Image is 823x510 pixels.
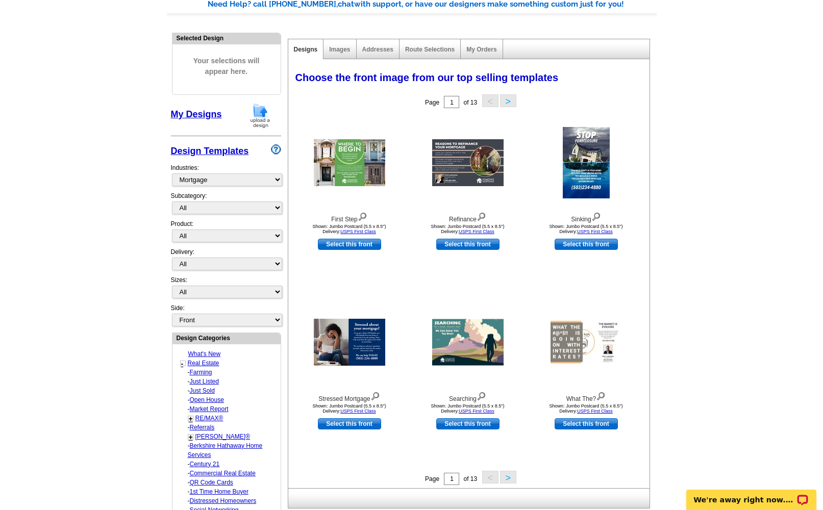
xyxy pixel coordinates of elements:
[180,368,280,377] div: -
[190,479,233,486] a: QR Code Cards
[180,395,280,404] div: -
[293,210,406,224] div: First Step
[563,127,610,198] img: Sinking
[463,99,477,106] span: of 13
[293,403,406,414] div: Shown: Jumbo Postcard (5.5 x 8.5") Delivery:
[171,109,222,119] a: My Designs
[530,390,642,403] div: What The?
[340,409,376,414] a: USPS First Class
[680,478,823,510] iframe: LiveChat chat widget
[412,224,524,234] div: Shown: Jumbo Postcard (5.5 x 8.5") Delivery:
[180,487,280,496] div: -
[171,191,281,219] div: Subcategory:
[555,418,618,429] a: use this design
[463,475,477,482] span: of 13
[180,460,280,469] div: -
[436,418,500,429] a: use this design
[477,210,486,221] img: view design details
[190,396,224,403] a: Open House
[370,390,380,401] img: view design details
[195,433,251,440] a: [PERSON_NAME]®
[171,247,281,275] div: Delivery:
[591,210,601,221] img: view design details
[180,469,280,478] div: -
[189,415,193,423] a: +
[500,471,516,483] button: >
[180,441,280,460] div: -
[596,390,606,401] img: view design details
[171,146,249,156] a: Design Templates
[500,94,516,107] button: >
[190,488,248,495] a: 1st Time Home Buyer
[482,94,498,107] button: <
[577,409,613,414] a: USPS First Class
[190,387,215,394] a: Just Sold
[190,497,257,504] a: Distressed Homeowners
[362,46,393,53] a: Addresses
[318,239,381,250] a: use this design
[180,496,280,505] div: -
[190,369,212,376] a: Farming
[577,229,613,234] a: USPS First Class
[190,378,219,385] a: Just Listed
[180,377,280,386] div: -
[436,239,500,250] a: use this design
[171,158,281,191] div: Industries:
[180,478,280,487] div: -
[432,319,504,366] img: Searching
[466,46,496,53] a: My Orders
[180,386,280,395] div: -
[530,224,642,234] div: Shown: Jumbo Postcard (5.5 x 8.5") Delivery:
[171,275,281,303] div: Sizes:
[180,404,280,414] div: -
[482,471,498,483] button: <
[172,333,281,343] div: Design Categories
[190,405,229,413] a: Market Report
[477,390,486,401] img: view design details
[190,424,215,431] a: Referrals
[190,470,256,477] a: Commercial Real Estate
[459,409,494,414] a: USPS First Class
[340,229,376,234] a: USPS First Class
[530,403,642,414] div: Shown: Jumbo Postcard (5.5 x 8.5") Delivery:
[425,475,439,482] span: Page
[555,239,618,250] a: use this design
[247,103,273,129] img: upload-design
[314,319,385,366] img: Stressed Mortgage
[171,303,281,327] div: Side:
[358,210,367,221] img: view design details
[412,403,524,414] div: Shown: Jumbo Postcard (5.5 x 8.5") Delivery:
[195,415,223,422] a: RE/MAX®
[318,418,381,429] a: use this design
[412,390,524,403] div: Searching
[551,319,622,366] img: What The?
[180,45,273,87] span: Your selections will appear here.
[293,390,406,403] div: Stressed Mortgage
[329,46,350,53] a: Images
[314,139,385,186] img: First Step
[172,33,281,43] div: Selected Design
[171,219,281,247] div: Product:
[189,433,193,441] a: +
[432,139,504,186] img: Refinance
[188,442,263,458] a: Berkshire Hathaway Home Services
[293,224,406,234] div: Shown: Jumbo Postcard (5.5 x 8.5") Delivery:
[459,229,494,234] a: USPS First Class
[181,360,184,368] a: -
[271,144,281,155] img: design-wizard-help-icon.png
[295,72,559,83] span: Choose the front image from our top selling templates
[530,210,642,224] div: Sinking
[294,46,318,53] a: Designs
[180,423,280,432] div: -
[412,210,524,224] div: Refinance
[190,461,220,468] a: Century 21
[405,46,455,53] a: Route Selections
[188,360,219,367] a: Real Estate
[425,99,439,106] span: Page
[188,350,221,358] a: What's New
